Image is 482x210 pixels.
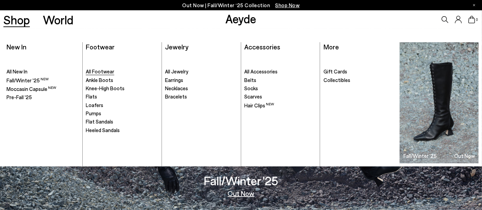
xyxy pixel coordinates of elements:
a: Scarves [244,93,317,100]
span: Hair Clips [244,102,274,108]
span: Earrings [165,77,183,83]
span: Flat Sandals [86,118,113,125]
h3: Fall/Winter '25 [204,175,278,187]
span: Heeled Sandals [86,127,120,133]
a: Ankle Boots [86,77,158,84]
span: Necklaces [165,85,188,91]
span: Navigate to /collections/new-in [275,2,300,8]
a: Hair Clips [244,102,317,109]
a: Collectibles [324,77,396,84]
a: Moccasin Capsule [7,85,79,93]
span: Bracelets [165,93,187,100]
span: Knee-High Boots [86,85,125,91]
a: All Accessories [244,68,317,75]
a: Footwear [86,43,115,51]
span: All New In [7,68,27,74]
a: Pumps [86,110,158,117]
a: 0 [468,16,475,23]
a: Jewelry [165,43,188,51]
span: Pre-Fall '25 [7,94,32,100]
a: Aeyde [225,11,256,26]
a: Fall/Winter '25 [7,77,79,84]
span: Gift Cards [324,68,347,74]
a: Gift Cards [324,68,396,75]
a: Belts [244,77,317,84]
img: Group_1295_900x.jpg [400,42,479,163]
a: All Jewelry [165,68,237,75]
a: Loafers [86,102,158,109]
h3: Out Now [454,153,475,159]
a: Fall/Winter '25 Out Now [400,42,479,163]
span: 0 [475,18,479,22]
span: Fall/Winter '25 [7,77,49,83]
span: Loafers [86,102,103,108]
span: All Footwear [86,68,114,74]
a: Knee-High Boots [86,85,158,92]
a: Flat Sandals [86,118,158,125]
a: Earrings [165,77,237,84]
span: Belts [244,77,256,83]
a: Out Now [228,190,255,197]
a: All Footwear [86,68,158,75]
a: All New In [7,68,79,75]
h3: Fall/Winter '25 [403,153,437,159]
a: Socks [244,85,317,92]
span: All Jewelry [165,68,188,74]
a: World [43,14,73,26]
a: Shop [3,14,30,26]
a: Flats [86,93,158,100]
span: Flats [86,93,97,100]
a: Heeled Sandals [86,127,158,134]
span: Pumps [86,110,101,116]
a: Pre-Fall '25 [7,94,79,101]
span: Collectibles [324,77,350,83]
span: Socks [244,85,258,91]
span: Moccasin Capsule [7,86,56,92]
a: More [324,43,339,51]
a: New In [7,43,26,51]
p: Out Now | Fall/Winter ‘25 Collection [183,1,300,10]
a: Bracelets [165,93,237,100]
a: Necklaces [165,85,237,92]
a: Accessories [244,43,280,51]
span: Ankle Boots [86,77,113,83]
span: Scarves [244,93,262,100]
span: All Accessories [244,68,278,74]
